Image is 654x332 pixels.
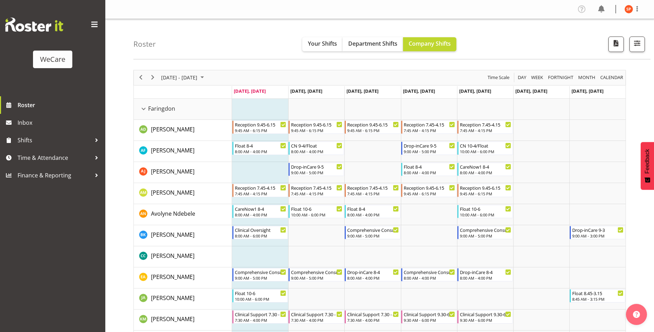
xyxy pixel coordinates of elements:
span: [PERSON_NAME] [151,231,194,239]
div: Brian Ko"s event - Comprehensive Consult 9-5 Begin From Wednesday, October 8, 2025 at 9:00:00 AM ... [345,226,400,239]
span: [DATE], [DATE] [572,88,603,94]
div: Float 8.45-3.15 [572,289,623,297]
div: 7:45 AM - 4:15 PM [235,191,286,196]
div: 8:00 AM - 4:00 PM [460,170,511,175]
div: Amy Johannsen"s event - CareNow1 8-4 Begin From Friday, October 10, 2025 at 8:00:00 AM GMT+13:00 ... [457,163,513,176]
div: Aleea Devenport"s event - Reception 7.45-4.15 Begin From Thursday, October 9, 2025 at 7:45:00 AM ... [401,121,457,134]
button: Timeline Month [577,73,597,82]
span: Faringdon [148,104,175,113]
button: Previous [136,73,146,82]
button: Company Shifts [403,37,456,51]
span: [DATE], [DATE] [290,88,322,94]
button: Timeline Week [530,73,544,82]
div: Aleea Devenport"s event - Reception 9.45-6.15 Begin From Wednesday, October 8, 2025 at 9:45:00 AM... [345,121,400,134]
button: Download a PDF of the roster according to the set date range. [608,37,624,52]
div: Float 8-4 [347,205,398,212]
div: 7:30 AM - 4:00 PM [291,317,342,323]
div: Reception 9.45-6.15 [347,121,398,128]
div: 10:00 AM - 6:00 PM [235,296,286,302]
div: next period [147,70,159,85]
div: Comprehensive Consult 9-5 [235,268,286,275]
div: Drop-inCare 8-4 [460,268,511,275]
div: Ena Advincula"s event - Comprehensive Consult 9-5 Begin From Monday, October 6, 2025 at 9:00:00 A... [232,268,288,281]
div: Float 10-6 [235,289,286,297]
div: 9:45 AM - 6:15 PM [235,128,286,133]
div: 9:45 AM - 6:15 PM [347,128,398,133]
td: Faringdon resource [134,99,232,120]
td: Ena Advincula resource [134,267,232,288]
div: October 06 - 12, 2025 [159,70,208,85]
div: 9:00 AM - 5:00 PM [404,149,455,154]
div: Reception 7.45-4.15 [460,121,511,128]
div: 9:00 AM - 5:00 PM [235,275,286,281]
button: Your Shifts [302,37,343,51]
button: October 2025 [160,73,207,82]
div: Amy Johannsen"s event - Float 8-4 Begin From Thursday, October 9, 2025 at 8:00:00 AM GMT+13:00 En... [401,163,457,176]
td: Jane Arps resource [134,288,232,310]
div: 7:30 AM - 4:00 PM [235,317,286,323]
div: previous period [135,70,147,85]
div: Float 8-4 [235,142,286,149]
div: Avolyne Ndebele"s event - Float 8-4 Begin From Wednesday, October 8, 2025 at 8:00:00 AM GMT+13:00... [345,205,400,218]
div: Drop-inCare 9-3 [572,226,623,233]
td: Kishendri Moodley resource [134,310,232,331]
div: CareNow1 8-4 [235,205,286,212]
span: [DATE], [DATE] [403,88,435,94]
div: Avolyne Ndebele"s event - Float 10-6 Begin From Friday, October 10, 2025 at 10:00:00 AM GMT+13:00... [457,205,513,218]
div: Reception 7.45-4.15 [347,184,398,191]
span: Fortnight [547,73,574,82]
div: Amy Johannsen"s event - Drop-inCare 9-5 Begin From Tuesday, October 7, 2025 at 9:00:00 AM GMT+13:... [289,163,344,176]
div: Aleea Devenport"s event - Reception 7.45-4.15 Begin From Friday, October 10, 2025 at 7:45:00 AM G... [457,121,513,134]
span: Company Shifts [409,40,451,47]
button: Fortnight [547,73,575,82]
span: [DATE], [DATE] [234,88,266,94]
div: Float 10-6 [291,205,342,212]
div: Clinical Oversight [235,226,286,233]
span: [DATE], [DATE] [346,88,378,94]
span: Shifts [18,135,91,145]
a: [PERSON_NAME] [151,146,194,155]
div: Drop-inCare 9-5 [291,163,342,170]
span: Department Shifts [348,40,397,47]
div: Ena Advincula"s event - Comprehensive Consult 9-5 Begin From Tuesday, October 7, 2025 at 9:00:00 ... [289,268,344,281]
div: Drop-inCare 9-5 [404,142,455,149]
div: Reception 7.45-4.15 [404,121,455,128]
button: Department Shifts [343,37,403,51]
div: Brian Ko"s event - Clinical Oversight Begin From Monday, October 6, 2025 at 8:00:00 AM GMT+13:00 ... [232,226,288,239]
span: [PERSON_NAME] [151,125,194,133]
a: [PERSON_NAME] [151,294,194,302]
span: [PERSON_NAME] [151,168,194,175]
div: Avolyne Ndebele"s event - Float 10-6 Begin From Tuesday, October 7, 2025 at 10:00:00 AM GMT+13:00... [289,205,344,218]
td: Amy Johannsen resource [134,162,232,183]
div: Reception 9.45-6.15 [460,184,511,191]
span: Finance & Reporting [18,170,91,181]
a: [PERSON_NAME] [151,252,194,260]
div: Reception 9.45-6.15 [404,184,455,191]
span: [DATE], [DATE] [459,88,491,94]
div: 7:45 AM - 4:15 PM [404,128,455,133]
div: Kishendri Moodley"s event - Clinical Support 9.30-6 Begin From Thursday, October 9, 2025 at 9:30:... [401,310,457,324]
div: WeCare [40,54,65,65]
div: 9:00 AM - 3:00 PM [572,233,623,239]
div: Clinical Support 7.30 - 4 [235,311,286,318]
div: 10:00 AM - 6:00 PM [291,212,342,217]
div: 8:00 AM - 4:00 PM [235,149,286,154]
button: Feedback - Show survey [641,142,654,190]
div: Alex Ferguson"s event - Drop-inCare 9-5 Begin From Thursday, October 9, 2025 at 9:00:00 AM GMT+13... [401,142,457,155]
span: [DATE] - [DATE] [160,73,198,82]
div: 10:00 AM - 6:00 PM [460,212,511,217]
a: Avolyne Ndebele [151,209,195,218]
td: Antonia Mao resource [134,183,232,204]
div: Comprehensive Consult 9-5 [291,268,342,275]
a: [PERSON_NAME] [151,315,194,323]
div: Jane Arps"s event - Float 10-6 Begin From Monday, October 6, 2025 at 10:00:00 AM GMT+13:00 Ends A... [232,289,288,302]
span: Your Shifts [308,40,337,47]
div: Antonia Mao"s event - Reception 7.45-4.15 Begin From Wednesday, October 8, 2025 at 7:45:00 AM GMT... [345,184,400,197]
div: 8:45 AM - 3:15 PM [572,296,623,302]
span: Week [530,73,544,82]
button: Timeline Day [517,73,528,82]
span: [DATE], [DATE] [515,88,547,94]
div: Reception 9.45-6.15 [235,121,286,128]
